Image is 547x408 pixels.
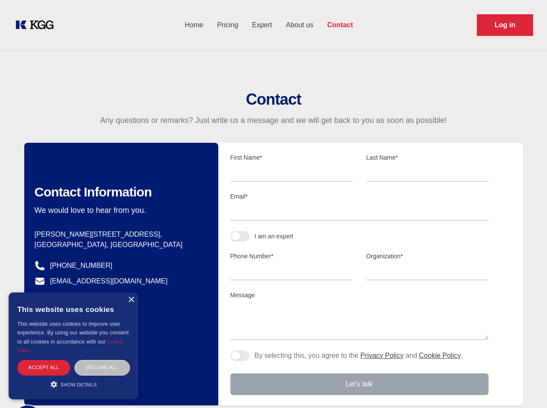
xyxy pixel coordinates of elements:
a: About us [279,14,320,36]
label: Message [230,291,489,299]
a: Pricing [210,14,245,36]
a: Cookie Policy [17,339,123,353]
label: Last Name* [366,153,489,162]
iframe: Chat Widget [504,366,547,408]
div: This website uses cookies [17,299,130,320]
a: KOL Knowledge Platform: Talk to Key External Experts (KEE) [14,18,61,32]
p: [GEOGRAPHIC_DATA], [GEOGRAPHIC_DATA] [35,240,204,250]
label: Phone Number* [230,252,353,260]
p: We would love to hear from you. [35,205,204,215]
label: Email* [230,192,489,201]
span: This website uses cookies to improve user experience. By using our website you consent to all coo... [17,321,129,345]
a: Request Demo [477,14,533,36]
div: Decline all [74,360,130,375]
h2: Contact Information [35,184,204,200]
div: Close [128,297,134,303]
a: Home [178,14,210,36]
span: Show details [61,382,97,387]
h2: Contact [10,91,537,108]
a: [EMAIL_ADDRESS][DOMAIN_NAME] [50,276,168,286]
p: Any questions or remarks? Just write us a message and we will get back to you as soon as possible! [10,115,537,125]
a: [PHONE_NUMBER] [50,260,113,271]
label: First Name* [230,153,353,162]
a: @knowledgegategroup [35,292,121,302]
button: Let's talk [230,373,489,395]
a: Expert [245,14,279,36]
div: Show details [17,380,130,389]
a: Contact [320,14,360,36]
div: Accept all [17,360,70,375]
p: By selecting this, you agree to the and . [255,350,463,361]
a: Cookie Policy [419,352,461,359]
a: Privacy Policy [360,352,404,359]
div: I am an expert [255,232,294,241]
label: Organization* [366,252,489,260]
p: [PERSON_NAME][STREET_ADDRESS], [35,229,204,240]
